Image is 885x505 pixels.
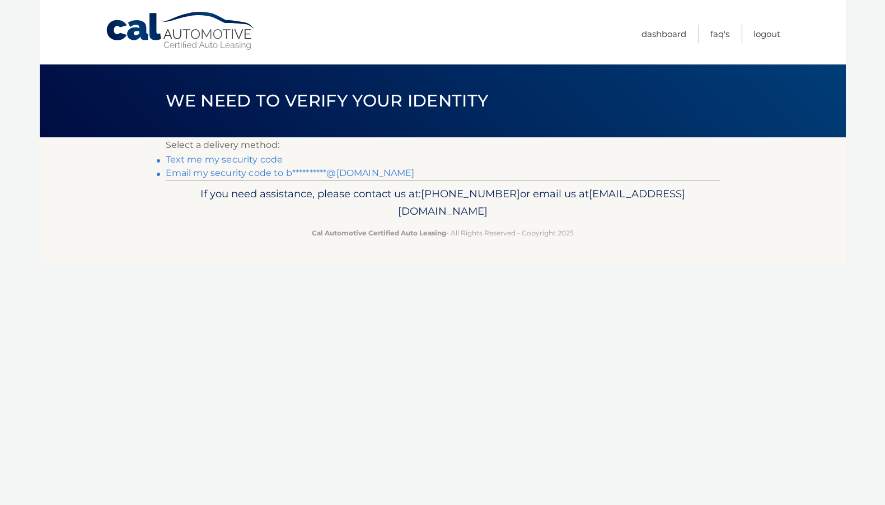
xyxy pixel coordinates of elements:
p: If you need assistance, please contact us at: or email us at [173,185,713,221]
a: FAQ's [710,25,729,43]
a: Logout [753,25,780,43]
p: - All Rights Reserved - Copyright 2025 [173,227,713,239]
p: Select a delivery method: [166,137,720,153]
strong: Cal Automotive Certified Auto Leasing [312,229,446,237]
span: We need to verify your identity [166,90,489,111]
span: [PHONE_NUMBER] [421,187,520,200]
a: Email my security code to b**********@[DOMAIN_NAME] [166,168,415,178]
a: Dashboard [641,25,686,43]
a: Text me my security code [166,154,283,165]
a: Cal Automotive [105,11,256,51]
